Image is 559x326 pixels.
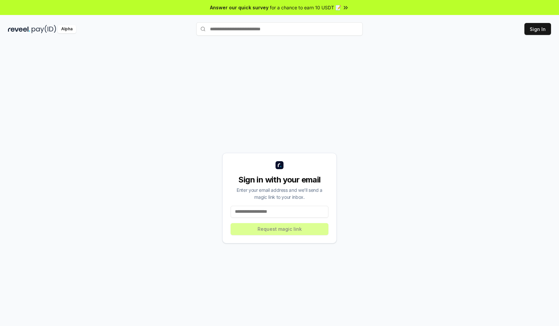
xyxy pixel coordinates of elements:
[32,25,56,33] img: pay_id
[231,174,328,185] div: Sign in with your email
[231,186,328,200] div: Enter your email address and we’ll send a magic link to your inbox.
[210,4,269,11] span: Answer our quick survey
[8,25,30,33] img: reveel_dark
[58,25,76,33] div: Alpha
[270,4,341,11] span: for a chance to earn 10 USDT 📝
[524,23,551,35] button: Sign In
[276,161,283,169] img: logo_small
